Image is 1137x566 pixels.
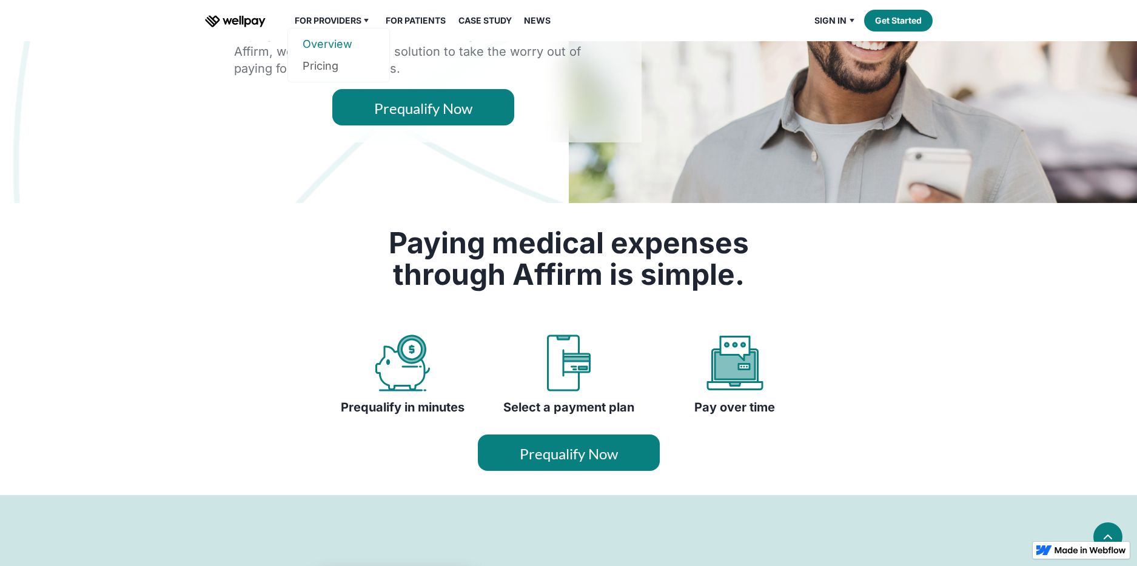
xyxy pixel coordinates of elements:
[205,13,266,28] a: home
[287,28,390,82] nav: For Providers
[378,13,453,28] a: For Patients
[517,13,558,28] a: News
[350,227,787,290] h2: Paying medical expenses through Affirm is simple.
[332,89,514,125] a: Prequalify Now - Affirm Financing (opens in modal)
[814,13,847,28] div: Sign in
[478,434,660,471] a: Prequalify Now - Affirm Financing (opens in modal)
[303,33,375,55] a: Overview
[694,399,775,415] h4: Pay over time
[234,26,612,77] div: Paying for healthcare is stressful. Through our partnership with Affirm, we offer a financing sol...
[503,399,634,415] h4: Select a payment plan
[287,13,379,28] div: For Providers
[303,55,375,77] a: Pricing
[864,10,933,32] a: Get Started
[341,399,465,415] h4: Prequalify in minutes
[807,13,864,28] div: Sign in
[1055,547,1126,554] img: Made in Webflow
[295,13,361,28] div: For Providers
[451,13,519,28] a: Case Study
